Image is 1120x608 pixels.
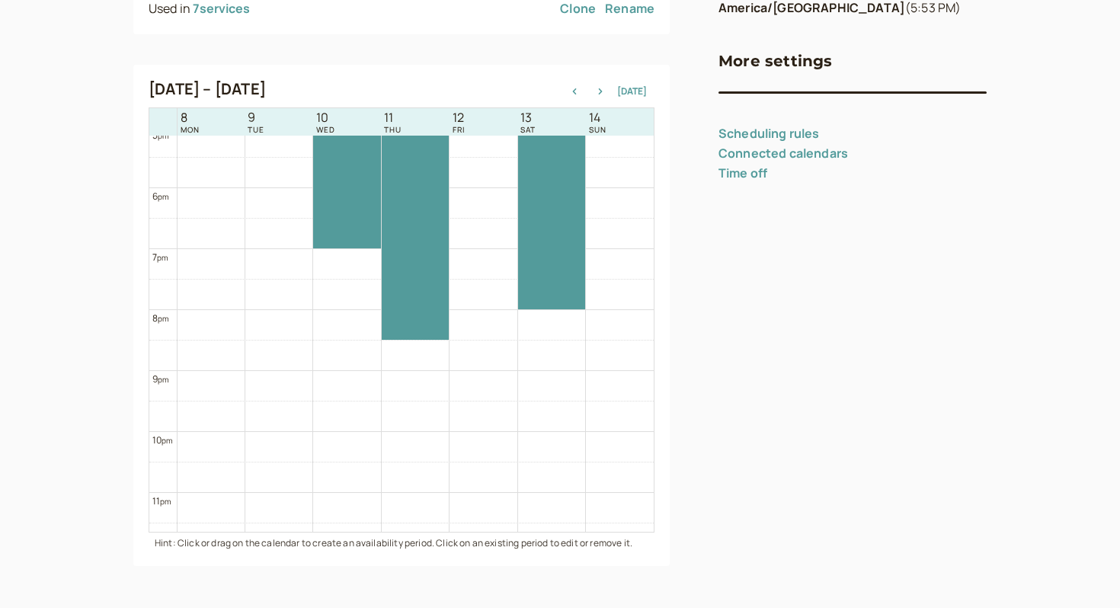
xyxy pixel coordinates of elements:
[178,109,203,136] a: September 8, 2025
[384,110,402,125] span: 11
[245,109,267,136] a: September 9, 2025
[520,125,536,134] span: SAT
[586,109,610,136] a: September 14, 2025
[313,127,380,248] div: 5:00 PM – 7:00 PM recurr.
[152,311,169,325] div: 8
[453,110,465,125] span: 12
[382,127,449,340] div: 5:00 PM – 8:30 PM recurr.
[1044,535,1120,608] iframe: Chat Widget
[162,435,172,446] span: pm
[718,145,848,162] a: Connected calendars
[248,125,264,134] span: TUE
[381,109,405,136] a: September 11, 2025
[718,49,833,73] h3: More settings
[453,125,465,134] span: FRI
[589,110,606,125] span: 14
[520,110,536,125] span: 13
[181,110,200,125] span: 8
[152,372,169,386] div: 9
[158,191,168,202] span: pm
[152,433,173,447] div: 10
[158,130,168,141] span: pm
[149,80,266,98] h2: [DATE] – [DATE]
[517,109,539,136] a: September 13, 2025
[450,109,468,136] a: September 12, 2025
[149,533,654,550] div: Hint: Click or drag on the calendar to create an availability period. Click on an existing period...
[193,2,250,15] button: 7services
[158,374,168,385] span: pm
[152,250,168,264] div: 7
[718,125,820,142] a: Scheduling rules
[718,165,767,181] a: Time off
[617,86,647,97] button: [DATE]
[313,109,338,136] a: September 10, 2025
[152,128,169,142] div: 5
[589,125,606,134] span: SUN
[158,313,168,324] span: pm
[152,494,171,508] div: 11
[316,110,335,125] span: 10
[248,110,264,125] span: 9
[157,252,168,263] span: pm
[181,125,200,134] span: MON
[384,125,402,134] span: THU
[316,125,335,134] span: WED
[152,189,169,203] div: 6
[160,496,171,507] span: pm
